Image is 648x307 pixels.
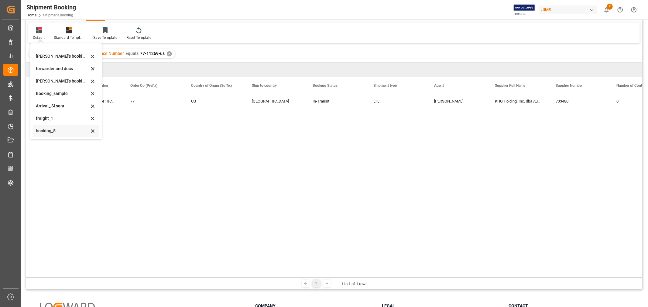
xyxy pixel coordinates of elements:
span: Supplier Full Name [495,83,525,88]
span: Shipment type [373,83,397,88]
span: Agent [434,83,444,88]
img: Exertis%20JAM%20-%20Email%20Logo.jpg_1722504956.jpg [514,5,535,15]
div: 1 to 1 of 1 rows [341,281,368,287]
div: 77 [130,94,177,108]
div: Reset Template [126,35,151,40]
div: Shipment Booking [26,3,76,12]
div: forwarder and docs [36,66,89,72]
div: Standard Templates [54,35,84,40]
div: Default [33,35,45,40]
div: [GEOGRAPHIC_DATA] [252,94,298,108]
div: [PERSON_NAME] [434,94,480,108]
div: Arrival_ SI sent [36,103,89,109]
div: booking_5 [36,128,89,134]
div: 733480 [548,94,609,108]
div: [PERSON_NAME]'s booking_4 [36,78,89,84]
span: 77-11269-us [140,51,165,56]
div: [PERSON_NAME]'s booking_3 [36,53,89,59]
div: Booking_sample [36,90,89,97]
div: freight_1 [36,115,89,122]
button: JIMS [539,4,600,15]
div: In-Transit [313,94,359,108]
span: Booking Status [313,83,338,88]
span: Ship to country [252,83,277,88]
span: Order Co (Prefix) [130,83,157,88]
div: Save Template [93,35,117,40]
span: Country of Origin (Suffix) [191,83,232,88]
div: KHG Holding, Inc. dba Austere [488,94,548,108]
a: Home [26,13,36,17]
div: LTL [373,94,420,108]
span: 2 [607,4,613,10]
span: Supplier Number [556,83,583,88]
div: JIMS [539,5,597,14]
button: show 2 new notifications [600,3,613,17]
span: Equals [125,51,139,56]
div: Press SPACE to select this row. [26,94,62,108]
div: ✕ [167,51,172,56]
button: Help Center [613,3,627,17]
div: US [191,94,237,108]
div: 1 [313,280,320,287]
